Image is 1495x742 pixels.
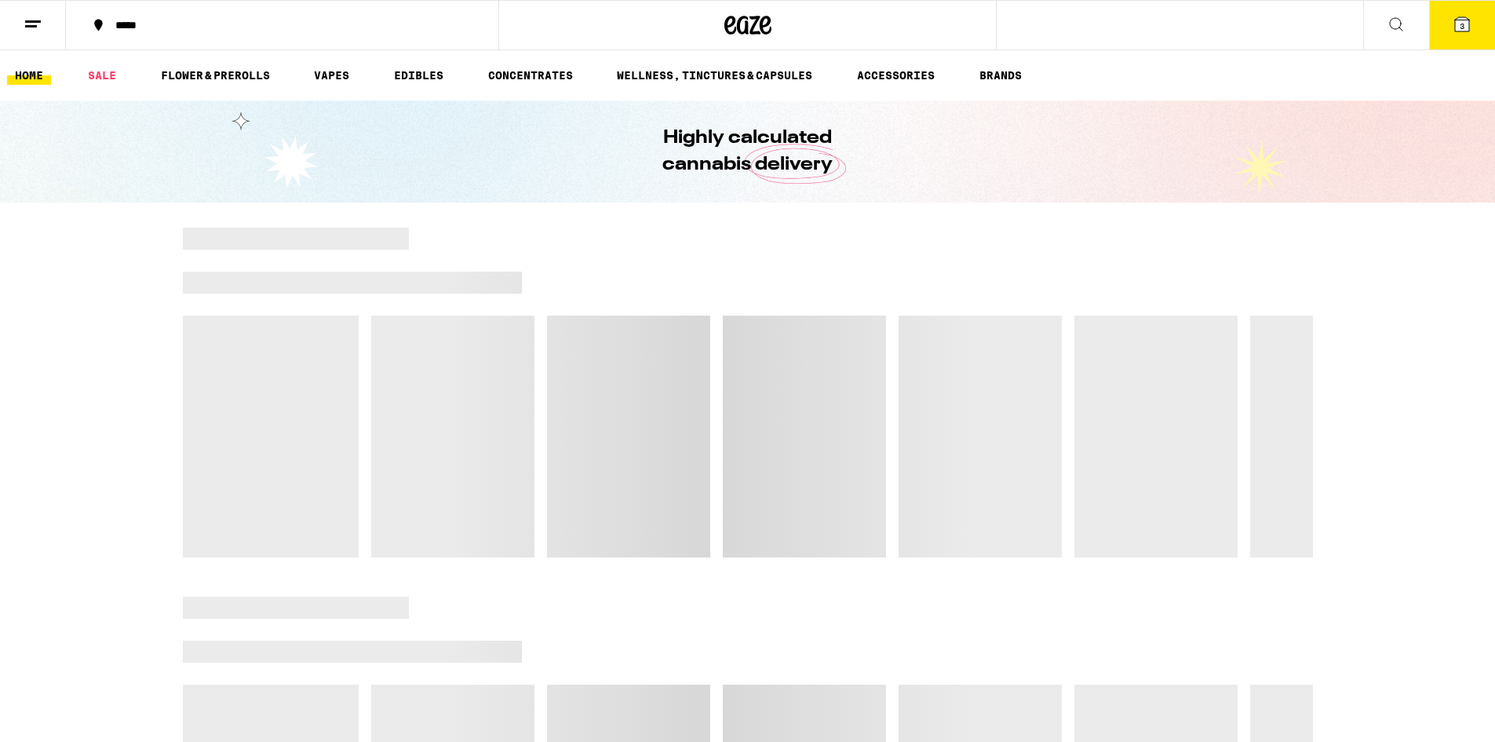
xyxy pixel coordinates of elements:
[618,125,877,178] h1: Highly calculated cannabis delivery
[1429,1,1495,49] button: 3
[480,66,581,85] a: CONCENTRATES
[306,66,357,85] a: VAPES
[153,66,278,85] a: FLOWER & PREROLLS
[386,66,451,85] a: EDIBLES
[849,66,943,85] a: ACCESSORIES
[7,66,51,85] a: HOME
[972,66,1030,85] a: BRANDS
[1460,21,1464,31] span: 3
[609,66,820,85] a: WELLNESS, TINCTURES & CAPSULES
[80,66,124,85] a: SALE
